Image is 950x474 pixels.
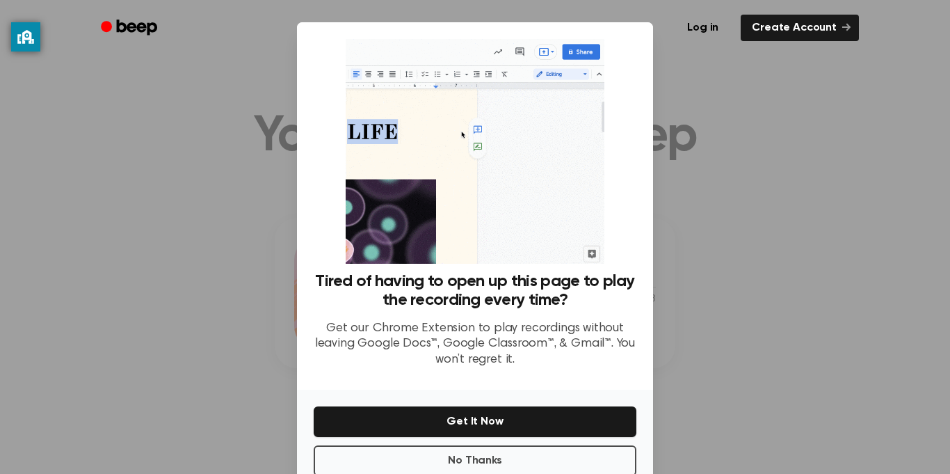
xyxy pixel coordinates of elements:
button: Get It Now [314,406,636,437]
a: Log in [673,12,732,44]
a: Create Account [741,15,859,41]
button: privacy banner [11,22,40,52]
p: Get our Chrome Extension to play recordings without leaving Google Docs™, Google Classroom™, & Gm... [314,321,636,368]
img: Beep extension in action [346,39,604,264]
a: Beep [91,15,170,42]
h3: Tired of having to open up this page to play the recording every time? [314,272,636,310]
